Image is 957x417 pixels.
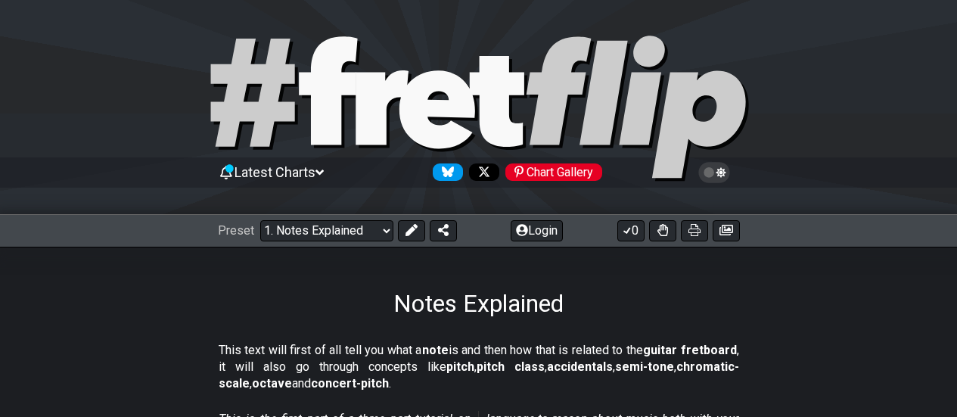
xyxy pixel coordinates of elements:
[219,342,739,393] p: This text will first of all tell you what a is and then how that is related to the , it will also...
[427,163,463,181] a: Follow #fretflip at Bluesky
[713,220,740,241] button: Create image
[643,343,737,357] strong: guitar fretboard
[706,166,723,179] span: Toggle light / dark theme
[260,220,393,241] select: Preset
[547,359,613,374] strong: accidentals
[422,343,449,357] strong: note
[505,163,602,181] div: Chart Gallery
[499,163,602,181] a: #fretflip at Pinterest
[446,359,474,374] strong: pitch
[430,220,457,241] button: Share Preset
[252,376,292,391] strong: octave
[311,376,389,391] strong: concert-pitch
[617,220,645,241] button: 0
[393,289,564,318] h1: Notes Explained
[649,220,676,241] button: Toggle Dexterity for all fretkits
[235,164,315,180] span: Latest Charts
[511,220,563,241] button: Login
[398,220,425,241] button: Edit Preset
[681,220,708,241] button: Print
[463,163,499,181] a: Follow #fretflip at X
[477,359,545,374] strong: pitch class
[615,359,674,374] strong: semi-tone
[218,223,254,238] span: Preset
